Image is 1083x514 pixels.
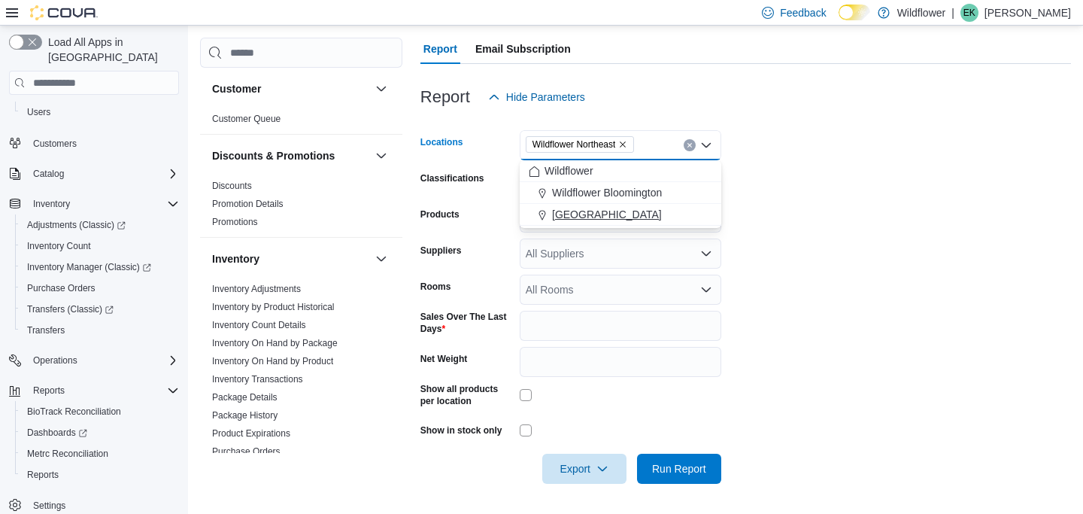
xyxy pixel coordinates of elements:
label: Products [420,208,460,221]
button: Users [15,102,185,123]
a: Promotions [212,217,258,227]
span: Promotions [212,216,258,228]
h3: Report [420,88,470,106]
a: Dashboards [15,422,185,443]
span: Settings [33,500,65,512]
button: Inventory [372,250,390,268]
p: Wildflower [897,4,946,22]
a: Customer Queue [212,114,281,124]
span: Dashboards [27,427,87,439]
label: Show in stock only [420,424,502,436]
img: Cova [30,5,98,20]
button: Reports [27,382,71,400]
a: Dashboards [21,424,93,442]
label: Show all products per location [420,383,514,407]
label: Locations [420,136,463,148]
button: Purchase Orders [15,278,185,299]
button: Catalog [27,165,70,183]
button: Wildflower [520,160,721,182]
button: Clear input [684,139,696,151]
div: Choose from the following options [520,160,721,226]
span: Inventory Manager (Classic) [21,258,179,276]
span: Wildflower Northeast [532,137,616,152]
button: Discounts & Promotions [372,147,390,165]
span: Metrc Reconciliation [21,445,179,463]
button: Inventory [212,251,369,266]
a: Inventory On Hand by Package [212,338,338,348]
a: Promotion Details [212,199,284,209]
button: BioTrack Reconciliation [15,401,185,422]
a: BioTrack Reconciliation [21,403,127,421]
a: Users [21,103,56,121]
span: EK [963,4,975,22]
span: Inventory On Hand by Package [212,337,338,349]
span: Export [551,454,617,484]
a: Inventory Count [21,237,97,255]
span: Inventory [33,198,70,210]
a: Inventory On Hand by Product [212,356,333,366]
a: Inventory Count Details [212,320,306,330]
a: Package Details [212,392,278,403]
h3: Discounts & Promotions [212,148,335,163]
span: Load All Apps in [GEOGRAPHIC_DATA] [42,35,179,65]
button: Operations [3,350,185,371]
a: Inventory by Product Historical [212,302,335,312]
span: Operations [27,351,179,370]
p: | [951,4,954,22]
a: Transfers [21,321,71,339]
button: Metrc Reconciliation [15,443,185,464]
button: Transfers [15,320,185,341]
span: Inventory Manager (Classic) [27,261,151,273]
span: Feedback [780,5,826,20]
span: Wildflower [545,163,593,178]
span: Inventory Transactions [212,373,303,385]
span: Adjustments (Classic) [27,219,126,231]
span: Wildflower Bloomington [552,185,662,200]
span: Purchase Orders [27,282,96,294]
span: Inventory Count [27,240,91,252]
span: Promotion Details [212,198,284,210]
span: Product Expirations [212,427,290,439]
input: Dark Mode [839,5,870,20]
button: Close list of options [700,139,712,151]
button: Reports [3,380,185,401]
button: Catalog [3,163,185,184]
span: BioTrack Reconciliation [27,406,121,418]
div: Inventory [200,280,402,503]
div: Erin Kaine [960,4,978,22]
span: Reports [27,382,179,400]
label: Net Weight [420,353,467,365]
button: Inventory Count [15,236,185,257]
button: Reports [15,464,185,485]
span: Hide Parameters [506,90,585,105]
label: Suppliers [420,245,462,257]
button: Customers [3,132,185,154]
span: Reports [27,469,59,481]
span: Report [423,34,457,64]
a: Product Expirations [212,428,290,439]
a: Adjustments (Classic) [21,216,132,234]
span: BioTrack Reconciliation [21,403,179,421]
span: Transfers (Classic) [21,300,179,318]
a: Transfers (Classic) [21,300,120,318]
a: Inventory Adjustments [212,284,301,294]
a: Inventory Manager (Classic) [15,257,185,278]
span: Users [27,106,50,118]
span: Email Subscription [475,34,571,64]
button: Remove Wildflower Northeast from selection in this group [618,140,627,149]
span: Inventory [27,195,179,213]
div: Discounts & Promotions [200,177,402,237]
span: Transfers [21,321,179,339]
span: Reports [33,385,65,397]
span: Package History [212,409,278,421]
p: [PERSON_NAME] [984,4,1071,22]
a: Inventory Transactions [212,374,303,385]
span: Inventory Count [21,237,179,255]
a: Inventory Manager (Classic) [21,258,157,276]
a: Adjustments (Classic) [15,214,185,236]
button: Open list of options [700,248,712,260]
span: Wildflower Northeast [526,136,635,153]
a: Reports [21,466,65,484]
button: Export [542,454,626,484]
span: Customers [33,138,77,150]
